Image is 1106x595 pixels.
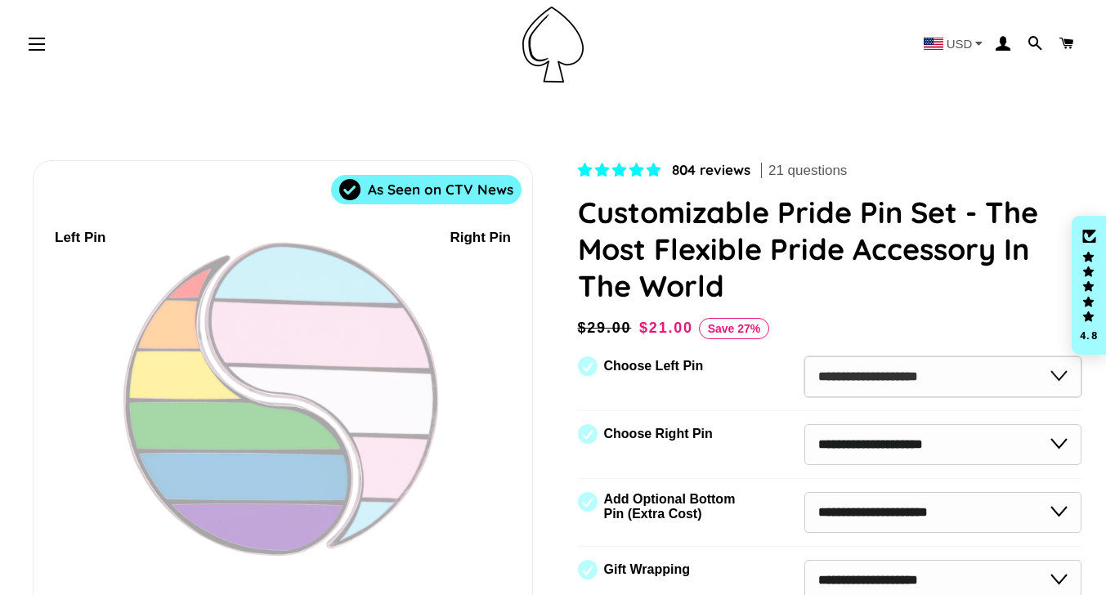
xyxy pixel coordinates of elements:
[578,163,665,178] span: 4.83 stars
[672,161,750,178] span: 804 reviews
[947,38,973,50] span: USD
[578,194,1082,304] h1: Customizable Pride Pin Set - The Most Flexible Pride Accessory In The World
[522,7,584,83] img: Pin-Ace
[768,161,847,181] span: 21 questions
[604,427,713,441] label: Choose Right Pin
[1079,330,1099,341] div: 4.8
[578,316,636,339] span: $29.00
[699,318,770,339] span: Save 27%
[450,227,511,249] div: Right Pin
[604,562,690,577] label: Gift Wrapping
[604,359,704,374] label: Choose Left Pin
[1072,216,1106,355] div: Click to open Judge.me floating reviews tab
[639,320,693,336] span: $21.00
[604,492,741,521] label: Add Optional Bottom Pin (Extra Cost)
